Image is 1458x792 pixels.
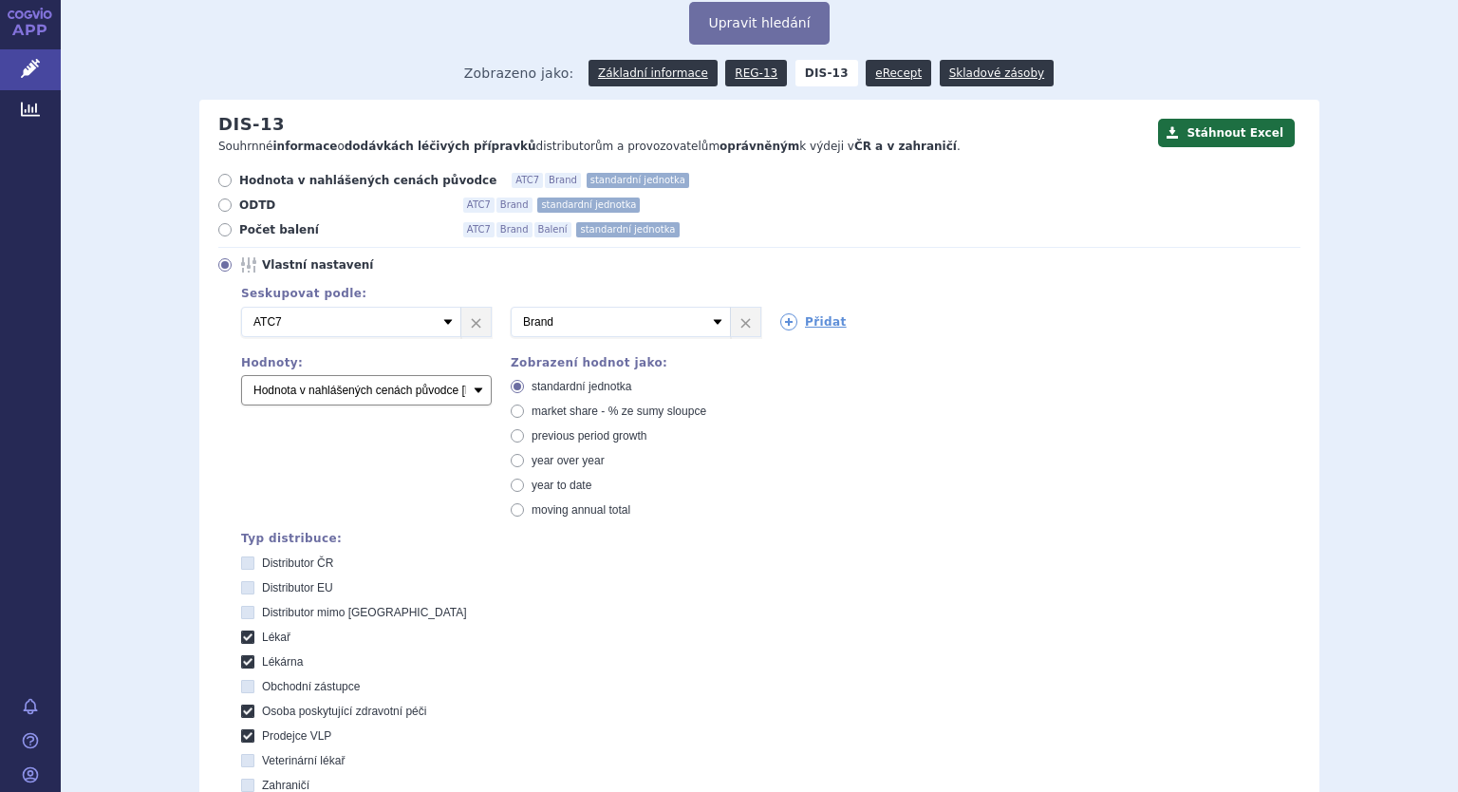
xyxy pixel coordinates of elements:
span: Lékař [262,631,290,644]
a: Přidat [780,313,847,330]
span: Zobrazeno jako: [464,60,574,86]
span: Brand [496,222,533,237]
span: Balení [534,222,571,237]
span: Zahraničí [262,779,309,792]
div: Typ distribuce: [241,532,1300,545]
span: year over year [532,454,605,467]
button: Stáhnout Excel [1158,119,1295,147]
span: standardní jednotka [587,173,689,188]
button: Upravit hledání [689,2,829,45]
span: previous period growth [532,429,646,443]
a: × [461,308,491,336]
div: Zobrazení hodnot jako: [511,356,761,369]
p: Souhrnné o distributorům a provozovatelům k výdeji v . [218,139,1149,155]
a: Základní informace [589,60,718,86]
a: eRecept [866,60,931,86]
div: Hodnoty: [241,356,492,369]
span: year to date [532,479,591,492]
strong: informace [273,140,338,153]
span: Vlastní nastavení [262,257,471,273]
span: Prodejce VLP [262,729,331,743]
span: Osoba poskytující zdravotní péči [262,705,426,718]
div: Seskupovat podle: [222,287,1300,300]
span: Brand [545,173,581,188]
span: Distributor mimo [GEOGRAPHIC_DATA] [262,606,467,619]
strong: oprávněným [720,140,799,153]
a: × [731,308,760,336]
span: Obchodní zástupce [262,680,360,693]
h2: DIS-13 [218,114,285,135]
span: Lékárna [262,655,303,669]
span: Distributor ČR [262,556,333,570]
span: standardní jednotka [537,198,640,213]
span: Brand [496,198,533,213]
span: ATC7 [463,222,495,237]
a: Skladové zásoby [940,60,1054,86]
span: moving annual total [532,503,630,517]
strong: dodávkách léčivých přípravků [345,140,536,153]
a: REG-13 [725,60,787,86]
span: market share - % ze sumy sloupce [532,405,706,418]
strong: ČR a v zahraničí [854,140,957,153]
span: ATC7 [463,198,495,213]
span: ODTD [239,198,448,213]
span: Hodnota v nahlášených cenách původce [239,173,496,188]
div: 2 [222,307,1300,337]
span: ATC7 [512,173,543,188]
span: standardní jednotka [576,222,679,237]
span: standardní jednotka [532,380,631,393]
strong: DIS-13 [795,60,858,86]
span: Počet balení [239,222,448,237]
span: Veterinární lékař [262,754,345,767]
span: Distributor EU [262,581,333,594]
